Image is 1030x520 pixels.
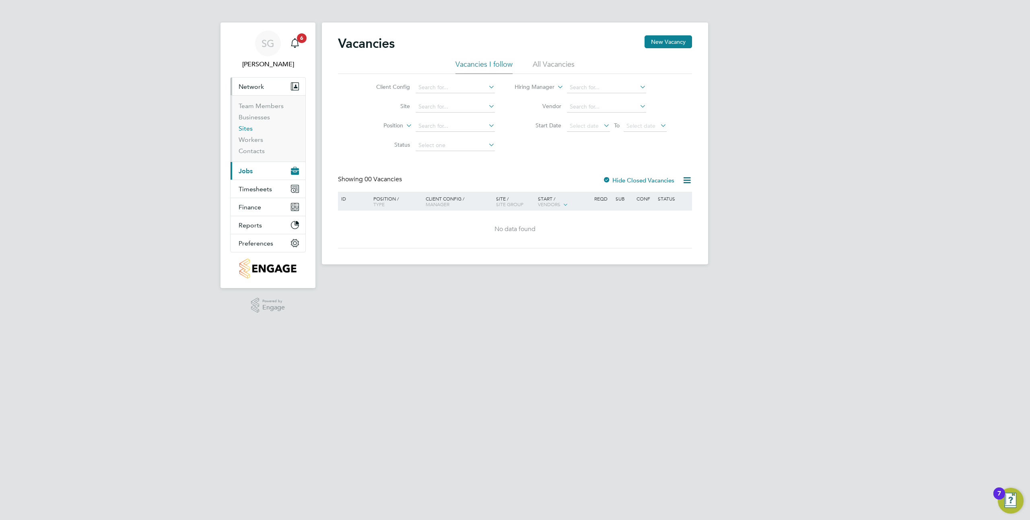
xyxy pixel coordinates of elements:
span: Timesheets [239,185,272,193]
span: Type [373,201,385,207]
span: Preferences [239,240,273,247]
div: Network [231,95,305,162]
span: Sophia G [230,59,306,69]
a: Sites [239,125,253,132]
button: Finance [231,198,305,216]
div: Site / [494,192,536,211]
input: Select one [416,140,495,151]
div: ID [339,192,367,205]
span: Site Group [496,201,523,207]
button: Timesheets [231,180,305,198]
div: Reqd [592,192,613,205]
li: Vacancies I follow [455,59,513,74]
a: Businesses [239,113,270,121]
a: Powered byEngage [251,298,285,313]
button: Jobs [231,162,305,180]
div: Sub [614,192,634,205]
span: Manager [426,201,449,207]
span: 00 Vacancies [365,175,402,183]
a: Team Members [239,102,284,110]
div: Client Config / [424,192,494,211]
a: SG[PERSON_NAME] [230,31,306,69]
button: Network [231,78,305,95]
span: Jobs [239,167,253,175]
span: Network [239,83,264,90]
input: Search for... [567,82,646,93]
label: Position [357,122,403,130]
li: All Vacancies [533,59,575,74]
div: 7 [997,493,1001,504]
nav: Main navigation [220,23,315,288]
div: Showing [338,175,404,184]
label: Site [364,102,410,110]
div: Position / [367,192,424,211]
button: New Vacancy [645,35,692,48]
input: Search for... [416,82,495,93]
div: Start / [536,192,592,212]
input: Search for... [416,101,495,113]
div: Status [656,192,691,205]
span: Select date [626,122,655,129]
span: Reports [239,221,262,229]
img: engagetech2-logo-retina.png [239,259,297,278]
h2: Vacancies [338,35,395,51]
a: Contacts [239,147,265,155]
button: Open Resource Center, 7 new notifications [998,488,1024,514]
label: Start Date [515,122,561,129]
div: No data found [339,225,691,233]
a: Workers [239,136,263,143]
a: Go to home page [230,259,306,278]
label: Client Config [364,83,410,90]
input: Search for... [567,101,646,113]
span: SG [262,38,274,49]
button: Preferences [231,234,305,252]
a: 6 [287,31,303,56]
label: Hide Closed Vacancies [603,176,674,184]
span: Finance [239,203,261,211]
input: Search for... [416,121,495,132]
span: Engage [262,304,285,311]
span: Select date [570,122,599,129]
span: Vendors [538,201,560,207]
label: Vendor [515,102,561,110]
span: To [612,120,622,131]
button: Reports [231,216,305,234]
label: Status [364,141,410,148]
div: Conf [634,192,655,205]
span: Powered by [262,298,285,305]
label: Hiring Manager [508,83,554,91]
span: 6 [297,33,307,43]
